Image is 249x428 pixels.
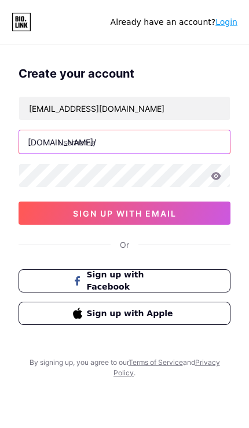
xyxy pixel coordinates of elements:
input: username [19,130,230,153]
button: Sign up with Facebook [19,269,230,292]
div: [DOMAIN_NAME]/ [28,136,96,148]
a: Terms of Service [129,358,183,367]
span: Sign up with Facebook [87,269,177,293]
span: Sign up with Apple [87,308,177,320]
div: Already have an account? [111,16,237,28]
input: Email [19,97,230,120]
div: Create your account [19,65,230,82]
button: sign up with email [19,202,230,225]
button: Sign up with Apple [19,302,230,325]
div: By signing up, you agree to our and . [26,357,223,378]
div: Or [120,239,129,251]
span: sign up with email [73,208,177,218]
a: Login [215,17,237,27]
